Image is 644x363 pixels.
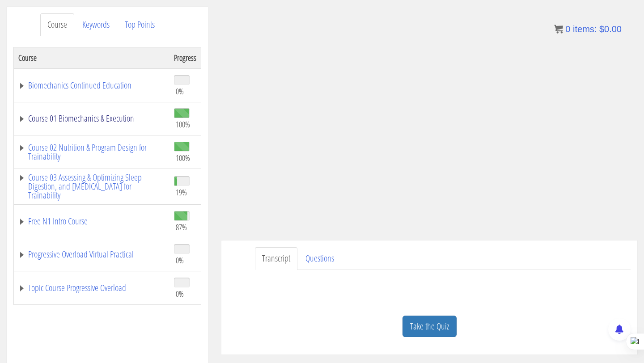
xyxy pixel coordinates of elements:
[169,47,201,68] th: Progress
[298,247,341,270] a: Questions
[18,143,165,161] a: Course 02 Nutrition & Program Design for Trainability
[14,47,170,68] th: Course
[176,187,187,197] span: 19%
[18,114,165,123] a: Course 01 Biomechanics & Execution
[18,81,165,90] a: Biomechanics Continued Education
[565,24,570,34] span: 0
[18,283,165,292] a: Topic Course Progressive Overload
[176,289,184,299] span: 0%
[18,217,165,226] a: Free N1 Intro Course
[402,316,457,338] a: Take the Quiz
[573,24,597,34] span: items:
[176,153,190,163] span: 100%
[554,24,622,34] a: 0 items: $0.00
[599,24,604,34] span: $
[176,119,190,129] span: 100%
[118,13,162,36] a: Top Points
[18,173,165,200] a: Course 03 Assessing & Optimizing Sleep Digestion, and [MEDICAL_DATA] for Trainability
[18,250,165,259] a: Progressive Overload Virtual Practical
[554,25,563,34] img: icon11.png
[176,222,187,232] span: 87%
[599,24,622,34] bdi: 0.00
[75,13,117,36] a: Keywords
[176,86,184,96] span: 0%
[176,255,184,265] span: 0%
[255,247,297,270] a: Transcript
[40,13,74,36] a: Course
